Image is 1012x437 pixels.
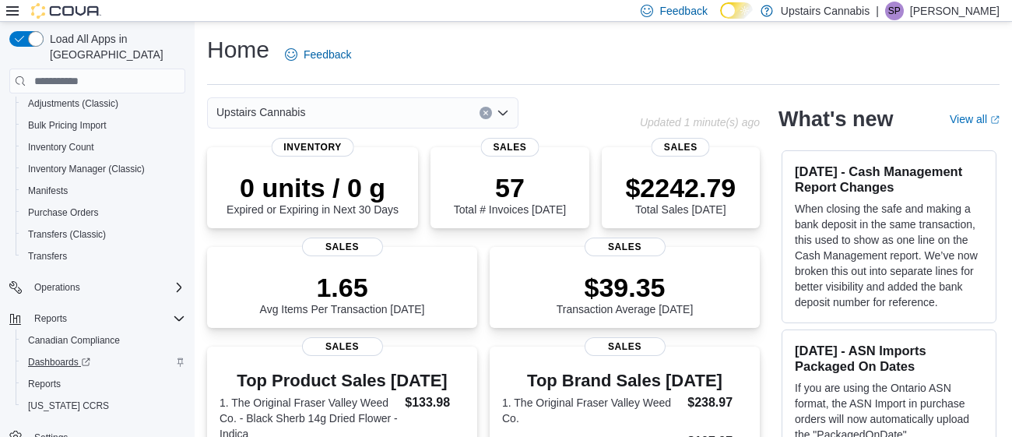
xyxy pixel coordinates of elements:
[220,372,465,390] h3: Top Product Sales [DATE]
[22,181,185,200] span: Manifests
[28,400,109,412] span: [US_STATE] CCRS
[557,272,694,303] p: $39.35
[207,34,269,65] h1: Home
[781,2,870,20] p: Upstairs Cannabis
[227,172,399,216] div: Expired or Expiring in Next 30 Days
[28,228,106,241] span: Transfers (Classic)
[950,113,1000,125] a: View allExternal link
[216,103,305,122] span: Upstairs Cannabis
[31,3,101,19] img: Cova
[28,378,61,390] span: Reports
[16,180,192,202] button: Manifests
[720,2,753,19] input: Dark Mode
[557,272,694,315] div: Transaction Average [DATE]
[279,39,357,70] a: Feedback
[28,119,107,132] span: Bulk Pricing Import
[22,116,185,135] span: Bulk Pricing Import
[885,2,904,20] div: Sean Paradis
[301,238,382,256] span: Sales
[22,138,100,157] a: Inventory Count
[22,353,97,372] a: Dashboards
[22,375,185,393] span: Reports
[22,396,115,415] a: [US_STATE] CCRS
[28,185,68,197] span: Manifests
[28,97,118,110] span: Adjustments (Classic)
[16,330,192,351] button: Canadian Compliance
[260,272,425,315] div: Avg Items Per Transaction [DATE]
[22,225,112,244] a: Transfers (Classic)
[16,93,192,115] button: Adjustments (Classic)
[454,172,566,203] p: 57
[22,331,185,350] span: Canadian Compliance
[227,172,399,203] p: 0 units / 0 g
[22,94,185,113] span: Adjustments (Classic)
[584,238,665,256] span: Sales
[22,247,73,266] a: Transfers
[22,203,185,222] span: Purchase Orders
[502,395,681,426] dt: 1. The Original Fraser Valley Weed Co.
[16,373,192,395] button: Reports
[28,309,185,328] span: Reports
[271,138,354,157] span: Inventory
[795,201,983,310] p: When closing the safe and making a bank deposit in the same transaction, this used to show as one...
[16,224,192,245] button: Transfers (Classic)
[28,141,94,153] span: Inventory Count
[22,225,185,244] span: Transfers (Classic)
[22,247,185,266] span: Transfers
[910,2,1000,20] p: [PERSON_NAME]
[795,164,983,195] h3: [DATE] - Cash Management Report Changes
[16,395,192,417] button: [US_STATE] CCRS
[28,334,120,347] span: Canadian Compliance
[16,158,192,180] button: Inventory Manager (Classic)
[502,372,747,390] h3: Top Brand Sales [DATE]
[22,396,185,415] span: Washington CCRS
[3,308,192,330] button: Reports
[405,393,465,412] dd: $133.98
[3,277,192,298] button: Operations
[28,356,90,368] span: Dashboards
[16,351,192,373] a: Dashboards
[795,343,983,374] h3: [DATE] - ASN Imports Packaged On Dates
[778,107,893,132] h2: What's new
[28,278,185,297] span: Operations
[16,202,192,224] button: Purchase Orders
[44,31,185,62] span: Load All Apps in [GEOGRAPHIC_DATA]
[16,136,192,158] button: Inventory Count
[640,116,760,129] p: Updated 1 minute(s) ago
[304,47,351,62] span: Feedback
[22,331,126,350] a: Canadian Compliance
[480,107,492,119] button: Clear input
[22,203,105,222] a: Purchase Orders
[22,375,67,393] a: Reports
[480,138,539,157] span: Sales
[888,2,901,20] span: SP
[301,337,382,356] span: Sales
[28,206,99,219] span: Purchase Orders
[22,160,151,178] a: Inventory Manager (Classic)
[22,181,74,200] a: Manifests
[625,172,736,203] p: $2242.79
[16,115,192,136] button: Bulk Pricing Import
[652,138,710,157] span: Sales
[28,309,73,328] button: Reports
[22,116,113,135] a: Bulk Pricing Import
[260,272,425,303] p: 1.65
[22,94,125,113] a: Adjustments (Classic)
[28,250,67,263] span: Transfers
[28,163,145,175] span: Inventory Manager (Classic)
[497,107,509,119] button: Open list of options
[22,160,185,178] span: Inventory Manager (Classic)
[659,3,707,19] span: Feedback
[687,393,747,412] dd: $238.97
[876,2,879,20] p: |
[625,172,736,216] div: Total Sales [DATE]
[34,312,67,325] span: Reports
[34,281,80,294] span: Operations
[16,245,192,267] button: Transfers
[22,138,185,157] span: Inventory Count
[584,337,665,356] span: Sales
[990,115,1000,125] svg: External link
[28,278,86,297] button: Operations
[454,172,566,216] div: Total # Invoices [DATE]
